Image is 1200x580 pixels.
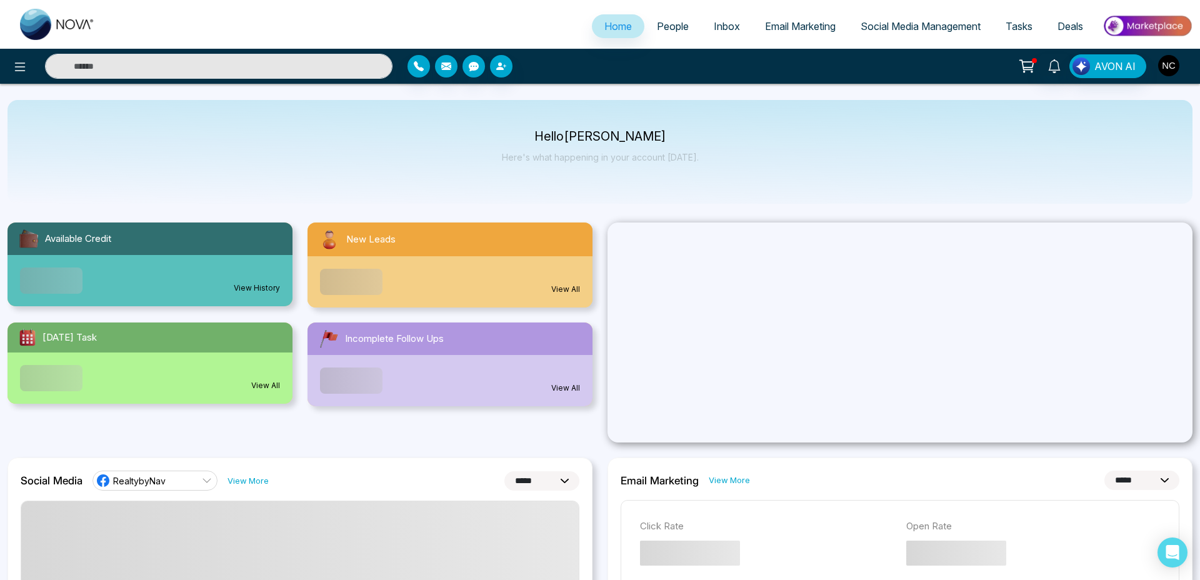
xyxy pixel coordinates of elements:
[1057,20,1083,32] span: Deals
[234,282,280,294] a: View History
[17,227,40,250] img: availableCredit.svg
[1157,537,1187,567] div: Open Intercom Messenger
[17,327,37,347] img: todayTask.svg
[1094,59,1136,74] span: AVON AI
[21,474,82,487] h2: Social Media
[714,20,740,32] span: Inbox
[113,475,166,487] span: RealtybyNav
[251,380,280,391] a: View All
[45,232,111,246] span: Available Credit
[42,331,97,345] span: [DATE] Task
[765,20,836,32] span: Email Marketing
[621,474,699,487] h2: Email Marketing
[1102,12,1192,40] img: Market-place.gif
[604,20,632,32] span: Home
[317,227,341,251] img: newLeads.svg
[300,222,600,307] a: New LeadsView All
[657,20,689,32] span: People
[345,332,444,346] span: Incomplete Follow Ups
[551,284,580,295] a: View All
[551,382,580,394] a: View All
[640,519,894,534] p: Click Rate
[346,232,396,247] span: New Leads
[502,152,699,162] p: Here's what happening in your account [DATE].
[1158,55,1179,76] img: User Avatar
[701,14,752,38] a: Inbox
[1045,14,1096,38] a: Deals
[709,474,750,486] a: View More
[993,14,1045,38] a: Tasks
[592,14,644,38] a: Home
[227,475,269,487] a: View More
[906,519,1160,534] p: Open Rate
[1069,54,1146,78] button: AVON AI
[861,20,981,32] span: Social Media Management
[317,327,340,350] img: followUps.svg
[752,14,848,38] a: Email Marketing
[1072,57,1090,75] img: Lead Flow
[848,14,993,38] a: Social Media Management
[20,9,95,40] img: Nova CRM Logo
[502,131,699,142] p: Hello [PERSON_NAME]
[300,322,600,406] a: Incomplete Follow UpsView All
[1006,20,1032,32] span: Tasks
[644,14,701,38] a: People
